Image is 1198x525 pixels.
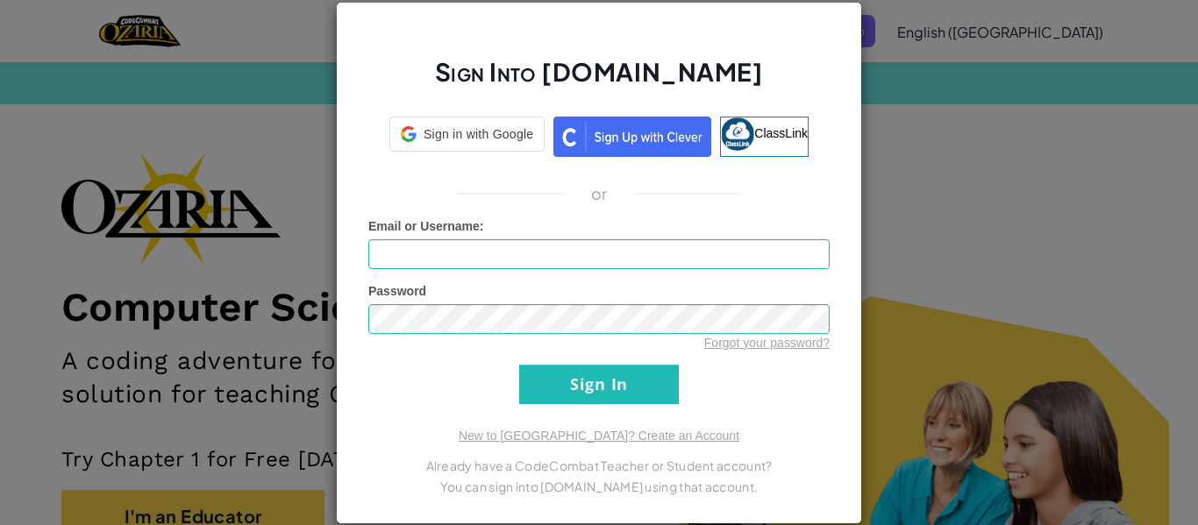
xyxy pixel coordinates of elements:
[368,217,484,235] label: :
[389,117,545,157] a: Sign in with Google
[553,117,711,157] img: clever_sso_button@2x.png
[459,429,739,443] a: New to [GEOGRAPHIC_DATA]? Create an Account
[424,125,533,143] span: Sign in with Google
[721,117,754,151] img: classlink-logo-small.png
[389,117,545,152] div: Sign in with Google
[368,476,830,497] p: You can sign into [DOMAIN_NAME] using that account.
[754,125,808,139] span: ClassLink
[368,219,480,233] span: Email or Username
[368,455,830,476] p: Already have a CodeCombat Teacher or Student account?
[519,365,679,404] input: Sign In
[368,284,426,298] span: Password
[591,183,608,204] p: or
[368,55,830,106] h2: Sign Into [DOMAIN_NAME]
[704,336,830,350] a: Forgot your password?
